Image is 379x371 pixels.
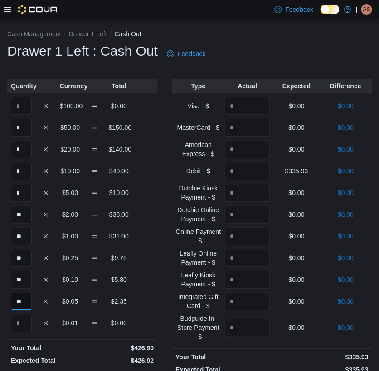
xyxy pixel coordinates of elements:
p: $335.93 [273,352,368,361]
a: Feedback [271,0,316,19]
p: $0.00 [108,319,129,328]
p: $0.00 [323,323,368,332]
p: $1.00 [60,232,81,241]
p: Expected Total [11,356,80,365]
h1: Drawer 1 Left : Cash Out [7,42,158,60]
p: $100.00 [60,101,81,110]
p: $0.25 [60,253,81,262]
p: $426.92 [84,356,153,365]
p: MasterCard - $ [175,123,221,132]
nav: An example of EuiBreadcrumbs [7,29,372,40]
p: $9.75 [108,253,129,262]
p: $0.00 [273,145,319,154]
p: Debit - $ [175,166,221,176]
input: Quantity [11,97,32,115]
p: Dutchie Kiosk Payment - $ [175,184,221,202]
p: $0.00 [323,275,368,284]
p: $5.80 [108,275,129,284]
p: $150.00 [108,123,129,132]
p: $0.00 [273,101,319,110]
span: Feedback [178,49,205,58]
input: Dark Mode [320,5,339,14]
p: $0.00 [323,145,368,154]
p: $0.00 [323,123,368,132]
p: Currency [60,81,81,90]
p: Type [175,81,221,90]
p: $0.00 [273,123,319,132]
p: Online Payment - $ [175,227,221,245]
p: $31.00 [108,232,129,241]
input: Quantity [224,119,270,137]
p: $5.00 [60,188,81,197]
input: Quantity [11,140,32,158]
p: $2.00 [60,210,81,219]
p: Your Total [11,343,80,352]
button: Drawer 1 Left [68,30,107,38]
p: $20.00 [60,145,81,154]
p: $50.00 [60,123,81,132]
p: $140.00 [108,145,129,154]
input: Quantity [11,205,32,224]
p: $0.00 [323,188,368,197]
p: $10.00 [108,188,129,197]
input: Quantity [224,205,270,224]
p: $0.10 [60,275,81,284]
p: $0.00 [273,323,319,332]
input: Quantity [224,97,270,115]
p: $0.05 [60,297,81,306]
p: $0.00 [323,210,368,219]
p: $0.00 [323,101,368,110]
p: Leafly Online Payment - $ [175,249,221,267]
input: Quantity [224,184,270,202]
input: Quantity [224,319,270,337]
div: Anthony St Bernard [361,4,372,15]
p: $335.93 [273,166,319,176]
input: Quantity [11,314,32,332]
input: Quantity [224,249,270,267]
p: American Express - $ [175,140,221,158]
input: Quantity [11,271,32,289]
p: $38.00 [108,210,129,219]
p: Quantity [11,81,32,90]
p: | [355,4,357,15]
p: $0.00 [323,166,368,176]
p: $0.00 [273,297,319,306]
p: $40.00 [108,166,129,176]
img: Cova [18,5,58,14]
p: $0.00 [273,232,319,241]
p: Expected [273,81,319,90]
input: Quantity [11,249,32,267]
input: Quantity [11,162,32,180]
p: $0.00 [273,253,319,262]
p: $0.00 [108,101,129,110]
p: Integrated Gift Card - $ [175,292,221,310]
p: $10.00 [60,166,81,176]
p: $0.00 [323,253,368,262]
p: Difference [323,81,368,90]
p: Visa - $ [175,101,221,110]
input: Quantity [11,184,32,202]
button: Cash Management [7,30,61,38]
p: $0.00 [323,232,368,241]
input: Quantity [224,292,270,310]
input: Quantity [11,119,32,137]
input: Quantity [11,227,32,245]
p: $0.00 [323,297,368,306]
p: $0.00 [273,275,319,284]
p: Dutchie Online Payment - $ [175,205,221,224]
p: Budguide In-Store Payment - $ [175,314,221,341]
span: Feedback [285,5,313,14]
p: Total [108,81,129,90]
input: Quantity [224,271,270,289]
input: Quantity [224,162,270,180]
p: Actual [224,81,270,90]
button: Cash Out [114,30,141,38]
p: $0.01 [60,319,81,328]
p: $426.90 [84,343,153,352]
p: $0.00 [273,188,319,197]
p: Your Total [175,352,270,361]
p: Leafly Kiosk Payment - $ [175,271,221,289]
span: AS [363,4,370,15]
input: Quantity [224,227,270,245]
